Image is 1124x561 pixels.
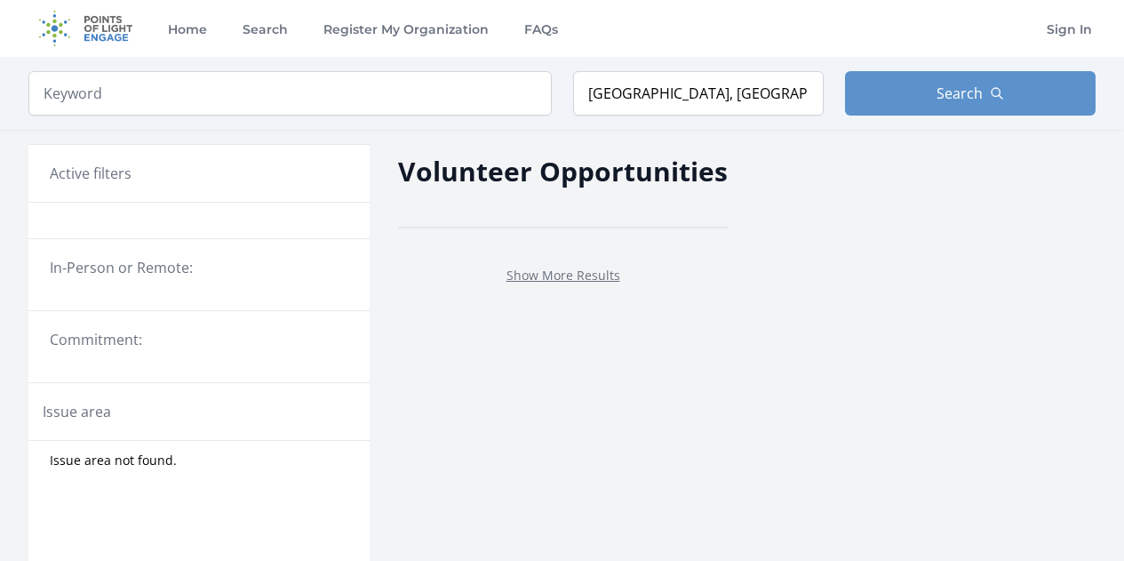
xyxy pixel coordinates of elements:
[43,401,111,422] legend: Issue area
[50,163,132,184] h3: Active filters
[506,267,620,284] a: Show More Results
[398,151,728,191] h2: Volunteer Opportunities
[845,71,1096,116] button: Search
[50,329,348,350] legend: Commitment:
[50,452,177,469] span: Issue area not found.
[50,257,348,278] legend: In-Person or Remote:
[28,71,552,116] input: Keyword
[573,71,824,116] input: Location
[937,83,983,104] span: Search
